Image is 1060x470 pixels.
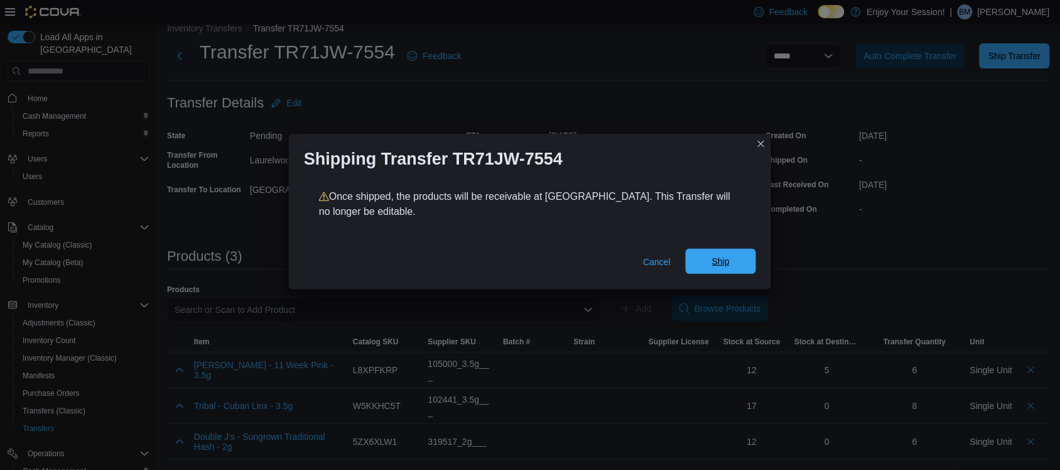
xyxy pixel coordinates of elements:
span: Ship [712,255,730,268]
button: Cancel [638,249,676,275]
button: Closes this modal window [754,136,769,151]
h1: Shipping Transfer TR71JW-7554 [304,149,563,169]
span: Cancel [643,256,671,268]
p: Once shipped, the products will be receivable at [GEOGRAPHIC_DATA]. This Transfer will no longer ... [319,189,741,219]
button: Ship [686,249,756,274]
